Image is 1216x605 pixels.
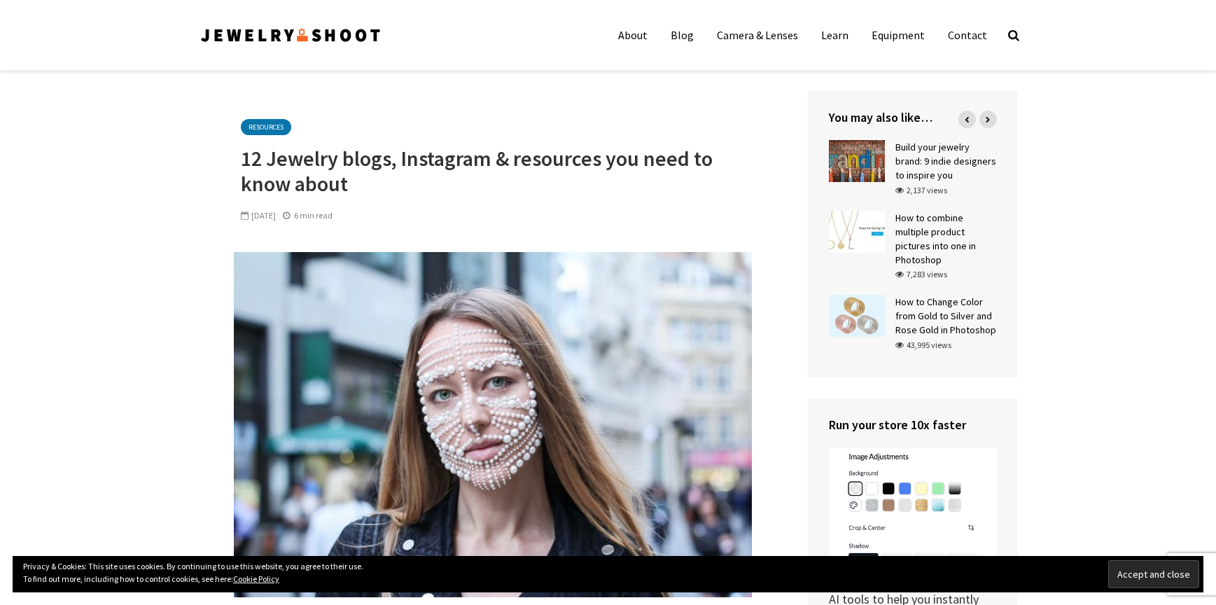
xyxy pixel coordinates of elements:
input: Accept and close [1108,560,1199,588]
div: 2,137 views [895,184,947,197]
img: Jewelry Photographer Bay Area - San Francisco | Nationwide via Mail [199,24,382,46]
a: Camera & Lenses [706,21,809,49]
a: How to combine multiple product pictures into one in Photoshop [895,211,976,266]
div: Privacy & Cookies: This site uses cookies. By continuing to use this website, you agree to their ... [13,556,1203,592]
a: Blog [660,21,704,49]
h1: 12 Jewelry blogs, Instagram & resources you need to know about [241,146,745,196]
a: Resources [241,119,291,135]
a: Build your jewelry brand: 9 indie designers to inspire you [895,141,996,181]
img: Jewelry Blogs & Sites to Follow [234,252,752,597]
a: Contact [937,21,998,49]
h4: Run your store 10x faster [829,416,997,433]
a: Learn [811,21,859,49]
a: Equipment [861,21,935,49]
span: [DATE] [241,210,276,221]
a: Cookie Policy [233,573,279,584]
h4: You may also like… [829,109,997,126]
a: About [608,21,658,49]
div: 6 min read [283,209,333,222]
div: 43,995 views [895,339,951,352]
div: 7,283 views [895,268,947,281]
a: How to Change Color from Gold to Silver and Rose Gold in Photoshop [895,295,996,336]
